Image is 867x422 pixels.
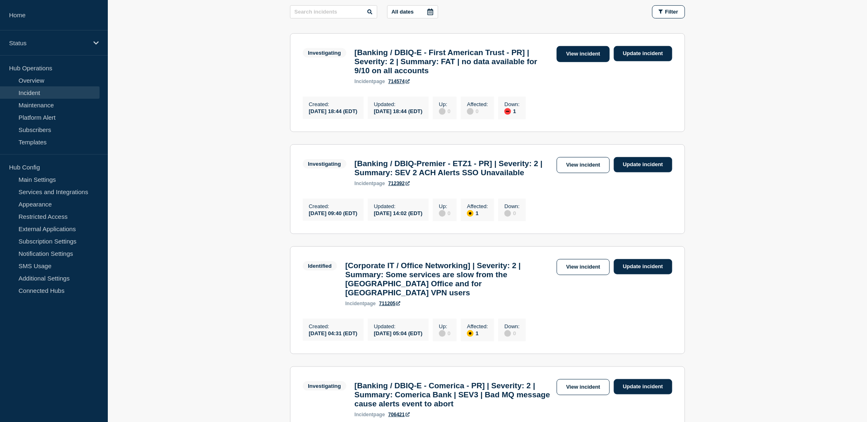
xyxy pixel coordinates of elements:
[439,210,446,217] div: disabled
[467,203,488,209] p: Affected :
[355,381,553,408] h3: [Banking / DBIQ-E - Comerica - PR] | Severity: 2 | Summary: Comerica Bank | SEV3 | Bad MQ message...
[309,323,358,329] p: Created :
[467,330,474,337] div: affected
[614,46,672,61] a: Update incident
[504,329,520,337] div: 0
[379,301,400,306] a: 711205
[303,381,346,391] span: Investigating
[467,329,488,337] div: 1
[504,323,520,329] p: Down :
[504,330,511,337] div: disabled
[355,79,374,84] span: incident
[614,157,672,172] a: Update incident
[467,107,488,115] div: 0
[345,261,553,297] h3: [Corporate IT / Office Networking] | Severity: 2 | Summary: Some services are slow from the [GEOG...
[467,209,488,217] div: 1
[309,203,358,209] p: Created :
[504,107,520,115] div: 1
[355,181,385,186] p: page
[388,181,410,186] a: 712392
[614,379,672,394] a: Update incident
[439,101,451,107] p: Up :
[309,329,358,336] div: [DATE] 04:31 (EDT)
[557,379,610,395] a: View incident
[504,210,511,217] div: disabled
[374,323,423,329] p: Updated :
[388,412,410,417] a: 706421
[374,107,423,114] div: [DATE] 18:44 (EDT)
[467,101,488,107] p: Affected :
[387,5,438,19] button: All dates
[355,79,385,84] p: page
[614,259,672,274] a: Update incident
[355,412,374,417] span: incident
[374,209,423,216] div: [DATE] 14:02 (EDT)
[355,412,385,417] p: page
[374,101,423,107] p: Updated :
[374,203,423,209] p: Updated :
[467,108,474,115] div: disabled
[388,79,410,84] a: 714574
[439,323,451,329] p: Up :
[504,108,511,115] div: down
[309,209,358,216] div: [DATE] 09:40 (EDT)
[467,323,488,329] p: Affected :
[504,101,520,107] p: Down :
[9,39,88,46] p: Status
[345,301,376,306] p: page
[309,107,358,114] div: [DATE] 18:44 (EDT)
[303,159,346,169] span: Investigating
[557,157,610,173] a: View incident
[439,209,451,217] div: 0
[504,209,520,217] div: 0
[557,259,610,275] a: View incident
[355,159,553,177] h3: [Banking / DBIQ-Premier - ETZ1 - PR] | Severity: 2 | Summary: SEV 2 ACH Alerts SSO Unavailable
[355,181,374,186] span: incident
[652,5,685,19] button: Filter
[557,46,610,62] a: View incident
[439,330,446,337] div: disabled
[439,329,451,337] div: 0
[290,5,377,19] input: Search incidents
[439,107,451,115] div: 0
[504,203,520,209] p: Down :
[345,301,364,306] span: incident
[665,9,679,15] span: Filter
[392,9,414,15] p: All dates
[309,101,358,107] p: Created :
[303,48,346,58] span: Investigating
[439,203,451,209] p: Up :
[355,48,553,75] h3: [Banking / DBIQ-E - First American Trust - PR] | Severity: 2 | Summary: FAT | no data available f...
[374,329,423,336] div: [DATE] 05:04 (EDT)
[303,261,337,271] span: Identified
[439,108,446,115] div: disabled
[467,210,474,217] div: affected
